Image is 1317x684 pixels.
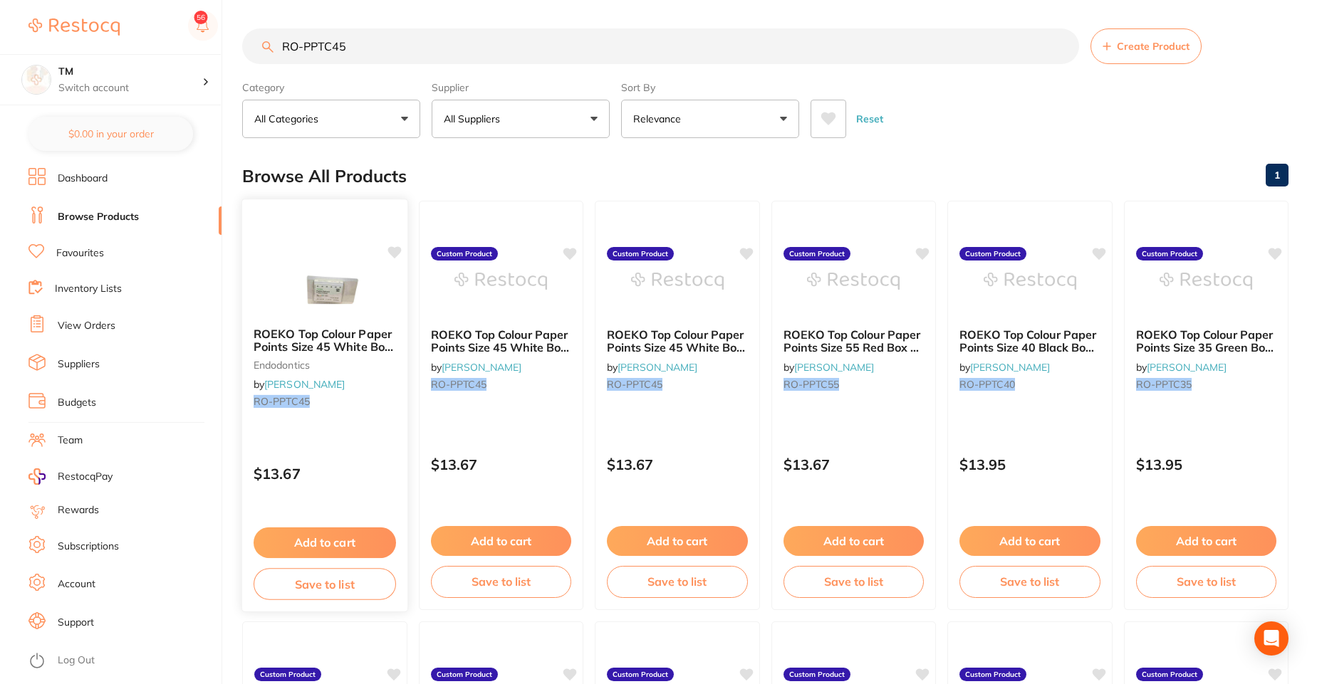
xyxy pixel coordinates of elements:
img: ROEKO Top Colour Paper Points Size 40 Black Box of 200 [984,246,1076,317]
a: Log Out [58,653,95,668]
p: $13.67 [607,456,748,473]
button: All Suppliers [432,100,610,138]
em: RO-PPTC45 [607,378,662,391]
label: Sort By [621,81,799,94]
button: Add to cart [254,527,395,558]
h2: Browse All Products [242,167,407,186]
img: ROEKO Top Colour Paper Points Size 35 Green Box of 200 [1160,246,1252,317]
p: $13.67 [784,456,925,473]
a: [PERSON_NAME] [794,361,874,374]
span: by [431,361,521,374]
a: [PERSON_NAME] [970,361,1050,374]
img: ROEKO Top Colour Paper Points Size 55 Red Box of 120 [807,246,900,317]
label: Custom Product [784,247,850,261]
b: ROEKO Top Colour Paper Points Size 45 White Box of 120 [607,328,748,354]
em: RO-PPTC45 [254,395,310,408]
a: Support [58,616,94,630]
button: Add to cart [1136,526,1277,556]
a: [PERSON_NAME] [618,361,697,374]
button: Save to list [784,566,925,597]
span: ROEKO Top Colour Paper Points Size 45 White Box of 120 [607,327,745,368]
a: [PERSON_NAME] [264,377,345,390]
b: ROEKO Top Colour Paper Points Size 35 Green Box of 200 [1136,328,1277,354]
p: $13.67 [431,456,572,473]
span: by [607,361,697,374]
label: Category [242,81,420,94]
p: Switch account [58,81,202,95]
span: ROEKO Top Colour Paper Points Size 45 White Box of 120 [254,327,393,367]
a: Inventory Lists [55,282,122,296]
button: Create Product [1090,28,1202,64]
a: Browse Products [58,210,139,224]
a: Subscriptions [58,540,119,554]
img: ROEKO Top Colour Paper Points Size 45 White Box of 120 [631,246,724,317]
b: ROEKO Top Colour Paper Points Size 45 White Box of 120 [254,327,395,354]
label: Supplier [432,81,610,94]
p: All Categories [254,112,324,126]
button: Save to list [254,568,395,600]
a: RestocqPay [28,468,113,485]
span: ROEKO Top Colour Paper Points Size 45 White Box of 120 [431,327,569,368]
button: Relevance [621,100,799,138]
button: Save to list [431,566,572,597]
em: RO-PPTC55 [784,378,839,391]
button: Reset [852,100,887,138]
a: Suppliers [58,357,100,372]
a: 1 [1266,161,1289,189]
b: ROEKO Top Colour Paper Points Size 45 White Box of 120 [431,328,572,354]
button: $0.00 in your order [28,117,193,151]
label: Custom Product [784,668,850,682]
label: Custom Product [1136,668,1203,682]
label: Custom Product [607,668,674,682]
em: RO-PPTC45 [431,378,486,391]
small: endodontics [254,359,395,371]
a: Budgets [58,396,96,410]
span: by [254,377,345,390]
label: Custom Product [1136,247,1203,261]
span: by [959,361,1050,374]
img: RestocqPay [28,468,46,485]
button: Save to list [607,566,748,597]
button: All Categories [242,100,420,138]
a: Account [58,577,95,591]
button: Add to cart [431,526,572,556]
a: [PERSON_NAME] [1147,361,1227,374]
h4: TM [58,65,202,79]
img: TM [22,65,51,94]
button: Add to cart [959,526,1100,556]
b: ROEKO Top Colour Paper Points Size 40 Black Box of 200 [959,328,1100,354]
img: ROEKO Top Colour Paper Points Size 45 White Box of 120 [454,246,547,317]
button: Add to cart [607,526,748,556]
label: Custom Product [431,668,498,682]
a: Team [58,433,83,448]
span: ROEKO Top Colour Paper Points Size 40 Black Box of 200 [959,327,1096,368]
label: Custom Product [431,247,498,261]
p: Relevance [633,112,687,126]
button: Add to cart [784,526,925,556]
em: RO-PPTC40 [959,378,1015,391]
span: RestocqPay [58,470,113,484]
img: ROEKO Top Colour Paper Points Size 45 White Box of 120 [278,244,371,316]
label: Custom Product [254,668,321,682]
button: Log Out [28,650,217,673]
a: [PERSON_NAME] [442,361,521,374]
div: Open Intercom Messenger [1254,621,1289,656]
input: Search Products [242,28,1079,64]
img: Restocq Logo [28,19,120,36]
span: ROEKO Top Colour Paper Points Size 55 Red Box of 120 [784,327,921,368]
button: Save to list [959,566,1100,597]
label: Custom Product [959,668,1026,682]
label: Custom Product [959,247,1026,261]
p: $13.95 [1136,456,1277,473]
label: Custom Product [607,247,674,261]
span: by [784,361,874,374]
p: All Suppliers [444,112,506,126]
em: RO-PPTC35 [1136,378,1192,391]
p: $13.67 [254,465,395,482]
a: Dashboard [58,172,108,186]
a: View Orders [58,319,115,333]
span: ROEKO Top Colour Paper Points Size 35 Green Box of 200 [1136,327,1274,368]
span: by [1136,361,1227,374]
a: Restocq Logo [28,11,120,43]
p: $13.95 [959,456,1100,473]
